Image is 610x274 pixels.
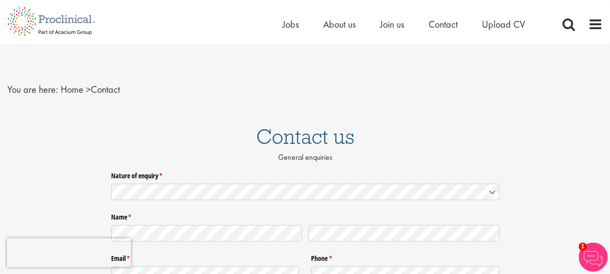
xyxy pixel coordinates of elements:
[111,251,299,263] label: Email
[323,18,356,31] a: About us
[429,18,458,31] a: Contact
[311,251,499,263] label: Phone
[7,238,131,267] iframe: reCAPTCHA
[111,209,499,222] legend: Name
[578,242,587,251] span: 1
[282,18,299,31] a: Jobs
[86,83,91,96] span: >
[308,225,499,241] input: Last
[482,18,525,31] a: Upload CV
[61,83,120,96] span: Contact
[111,225,302,241] input: First
[111,168,499,180] label: Nature of enquiry
[7,83,58,96] span: You are here:
[380,18,404,31] a: Join us
[578,242,608,272] img: Chatbot
[61,83,83,96] a: breadcrumb link to Home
